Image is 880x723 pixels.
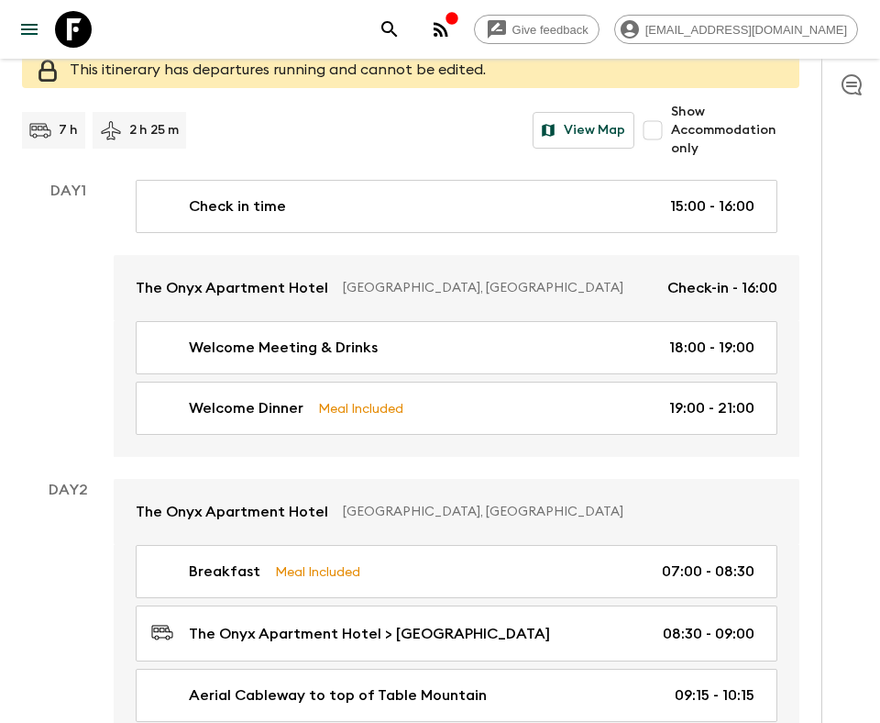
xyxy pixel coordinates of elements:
[275,562,360,582] p: Meal Included
[136,277,328,299] p: The Onyx Apartment Hotel
[669,397,754,419] p: 19:00 - 21:00
[114,255,799,321] a: The Onyx Apartment Hotel[GEOGRAPHIC_DATA], [GEOGRAPHIC_DATA]Check-in - 16:00
[343,503,763,521] p: [GEOGRAPHIC_DATA], [GEOGRAPHIC_DATA]
[671,103,799,158] span: Show Accommodation only
[136,545,777,598] a: BreakfastMeal Included07:00 - 08:30
[59,121,78,139] p: 7 h
[670,195,754,217] p: 15:00 - 16:00
[22,180,114,202] p: Day 1
[474,15,599,44] a: Give feedback
[136,669,777,722] a: Aerial Cableway to top of Table Mountain09:15 - 10:15
[502,23,599,37] span: Give feedback
[614,15,858,44] div: [EMAIL_ADDRESS][DOMAIN_NAME]
[635,23,857,37] span: [EMAIL_ADDRESS][DOMAIN_NAME]
[136,321,777,374] a: Welcome Meeting & Drinks18:00 - 19:00
[22,479,114,501] p: Day 2
[189,623,550,645] p: The Onyx Apartment Hotel > [GEOGRAPHIC_DATA]
[189,684,487,706] p: Aerial Cableway to top of Table Mountain
[189,397,303,419] p: Welcome Dinner
[129,121,179,139] p: 2 h 25 m
[663,623,754,645] p: 08:30 - 09:00
[189,195,286,217] p: Check in time
[669,337,754,359] p: 18:00 - 19:00
[662,561,754,583] p: 07:00 - 08:30
[189,337,378,359] p: Welcome Meeting & Drinks
[343,279,653,297] p: [GEOGRAPHIC_DATA], [GEOGRAPHIC_DATA]
[136,606,777,662] a: The Onyx Apartment Hotel > [GEOGRAPHIC_DATA]08:30 - 09:00
[667,277,777,299] p: Check-in - 16:00
[189,561,260,583] p: Breakfast
[136,382,777,435] a: Welcome DinnerMeal Included19:00 - 21:00
[675,684,754,706] p: 09:15 - 10:15
[136,180,777,233] a: Check in time15:00 - 16:00
[114,479,799,545] a: The Onyx Apartment Hotel[GEOGRAPHIC_DATA], [GEOGRAPHIC_DATA]
[70,62,486,77] span: This itinerary has departures running and cannot be edited.
[371,11,408,48] button: search adventures
[533,112,634,149] button: View Map
[136,501,328,523] p: The Onyx Apartment Hotel
[318,398,403,418] p: Meal Included
[11,11,48,48] button: menu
